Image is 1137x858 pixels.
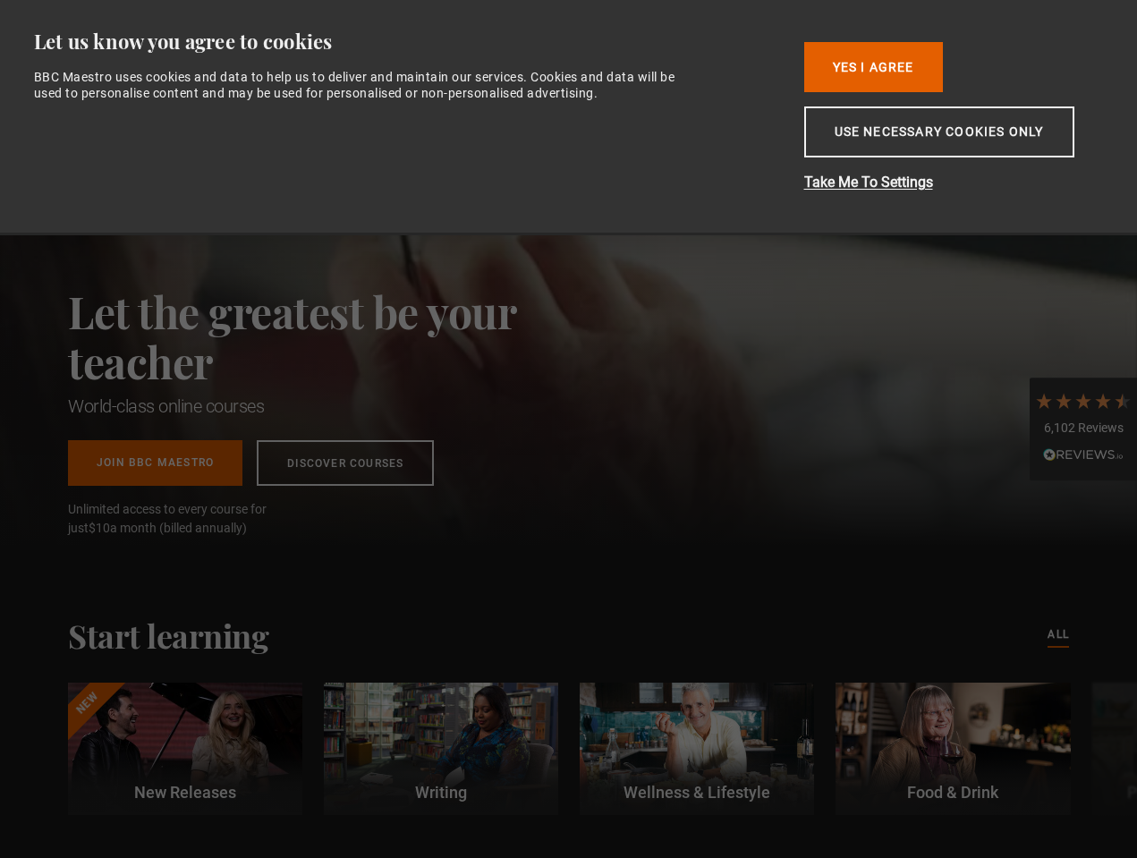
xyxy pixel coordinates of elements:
div: 6,102 Reviews [1034,420,1133,437]
h1: World-class online courses [68,394,596,419]
button: Use necessary cookies only [804,106,1074,157]
a: Writing [324,683,558,814]
div: 6,102 ReviewsRead All Reviews [1030,378,1137,481]
button: Yes I Agree [804,42,943,92]
p: Wellness & Lifestyle [580,780,814,804]
div: Read All Reviews [1034,446,1133,467]
span: $10 [89,521,110,535]
button: Take Me To Settings [804,172,1090,193]
a: Food & Drink [836,683,1070,814]
span: Unlimited access to every course for just a month (billed annually) [68,500,310,538]
a: New New Releases [68,683,302,814]
a: Discover Courses [257,440,434,486]
div: Let us know you agree to cookies [34,29,776,55]
div: BBC Maestro uses cookies and data to help us to deliver and maintain our services. Cookies and da... [34,69,702,101]
a: Wellness & Lifestyle [580,683,814,814]
a: All [1048,625,1069,645]
h2: Start learning [68,616,268,654]
h2: Let the greatest be your teacher [68,286,596,387]
img: REVIEWS.io [1043,448,1124,461]
p: New Releases [68,780,302,804]
p: Food & Drink [836,780,1070,804]
p: Writing [324,780,558,804]
a: Join BBC Maestro [68,440,242,486]
div: 4.7 Stars [1034,391,1133,411]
